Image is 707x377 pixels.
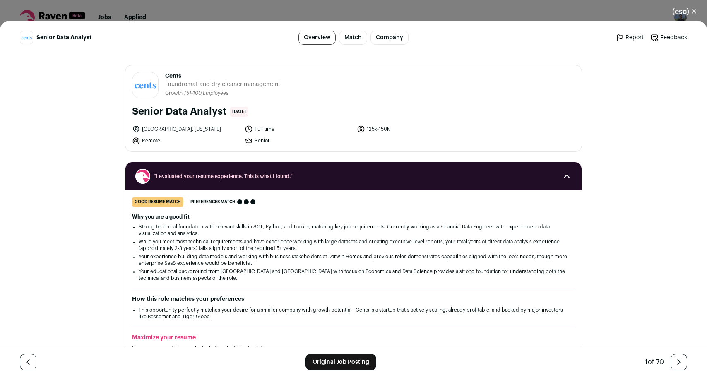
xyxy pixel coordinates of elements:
p: Increase your match score by including the following into your resume [132,345,575,352]
a: Overview [298,31,336,45]
li: Strong technical foundation with relevant skills in SQL, Python, and Looker, matching key job req... [139,223,568,237]
li: While you meet most technical requirements and have experience working with large datasets and cr... [139,238,568,252]
img: 58fd3052f0fc62920cd10f1a26b23814c65f30285434347b96e0584d9afae5b9.png [132,82,158,89]
div: good resume match [132,197,183,207]
li: Your educational background from [GEOGRAPHIC_DATA] and [GEOGRAPHIC_DATA] with focus on Economics ... [139,268,568,281]
a: Match [339,31,367,45]
li: Remote [132,137,240,145]
a: Original Job Posting [305,354,376,370]
a: Feedback [650,34,687,42]
span: Laundromat and dry cleaner management. [165,80,282,89]
li: 125k-150k [357,125,464,133]
h2: How this role matches your preferences [132,295,575,303]
li: Full time [245,125,352,133]
span: “I evaluated your resume experience. This is what I found.” [154,173,553,180]
span: 1 [645,359,648,365]
div: of 70 [645,357,664,367]
li: Your experience building data models and working with business stakeholders at Darwin Homes and p... [139,253,568,267]
span: Preferences match [190,198,236,206]
img: 58fd3052f0fc62920cd10f1a26b23814c65f30285434347b96e0584d9afae5b9.png [20,36,33,39]
li: Growth [165,90,184,96]
li: Senior [245,137,352,145]
h2: Maximize your resume [132,334,575,342]
h2: Why you are a good fit [132,214,575,220]
li: [GEOGRAPHIC_DATA], [US_STATE] [132,125,240,133]
h1: Senior Data Analyst [132,105,226,118]
a: Report [616,34,644,42]
a: Company [370,31,409,45]
span: Cents [165,72,282,80]
button: Close modal [662,2,707,21]
span: 51-100 Employees [186,91,228,96]
li: / [184,90,228,96]
span: Senior Data Analyst [36,34,91,42]
li: This opportunity perfectly matches your desire for a smaller company with growth potential - Cent... [139,307,568,320]
span: [DATE] [230,107,248,117]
